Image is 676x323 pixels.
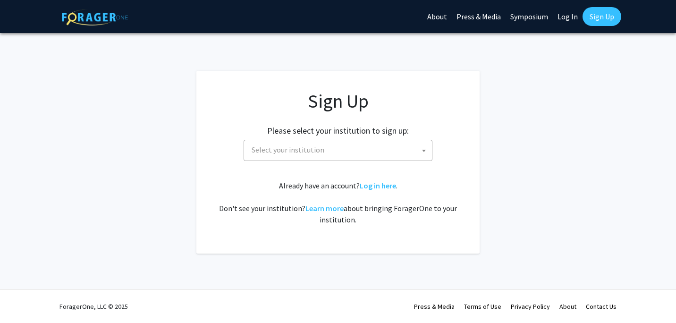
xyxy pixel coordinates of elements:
[414,302,455,311] a: Press & Media
[59,290,128,323] div: ForagerOne, LLC © 2025
[511,302,550,311] a: Privacy Policy
[559,302,576,311] a: About
[586,302,617,311] a: Contact Us
[215,180,461,225] div: Already have an account? . Don't see your institution? about bringing ForagerOne to your institut...
[62,9,128,25] img: ForagerOne Logo
[252,145,324,154] span: Select your institution
[244,140,432,161] span: Select your institution
[267,126,409,136] h2: Please select your institution to sign up:
[360,181,396,190] a: Log in here
[305,204,344,213] a: Learn more about bringing ForagerOne to your institution
[464,302,501,311] a: Terms of Use
[248,140,432,160] span: Select your institution
[215,90,461,112] h1: Sign Up
[583,7,621,26] a: Sign Up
